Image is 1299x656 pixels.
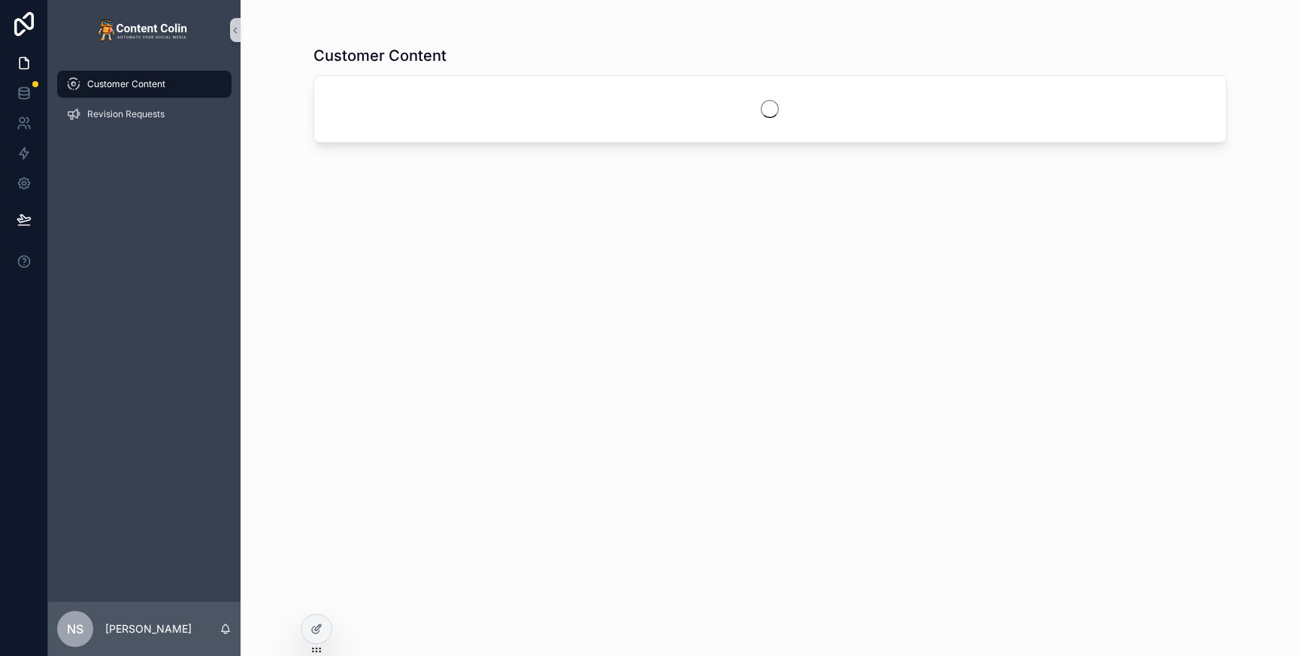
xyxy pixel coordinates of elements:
[98,18,191,42] img: App logo
[87,108,165,120] span: Revision Requests
[313,45,447,66] h1: Customer Content
[48,60,241,147] div: scrollable content
[57,71,232,98] a: Customer Content
[105,621,192,636] p: [PERSON_NAME]
[67,620,83,638] span: NS
[87,78,165,90] span: Customer Content
[57,101,232,128] a: Revision Requests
